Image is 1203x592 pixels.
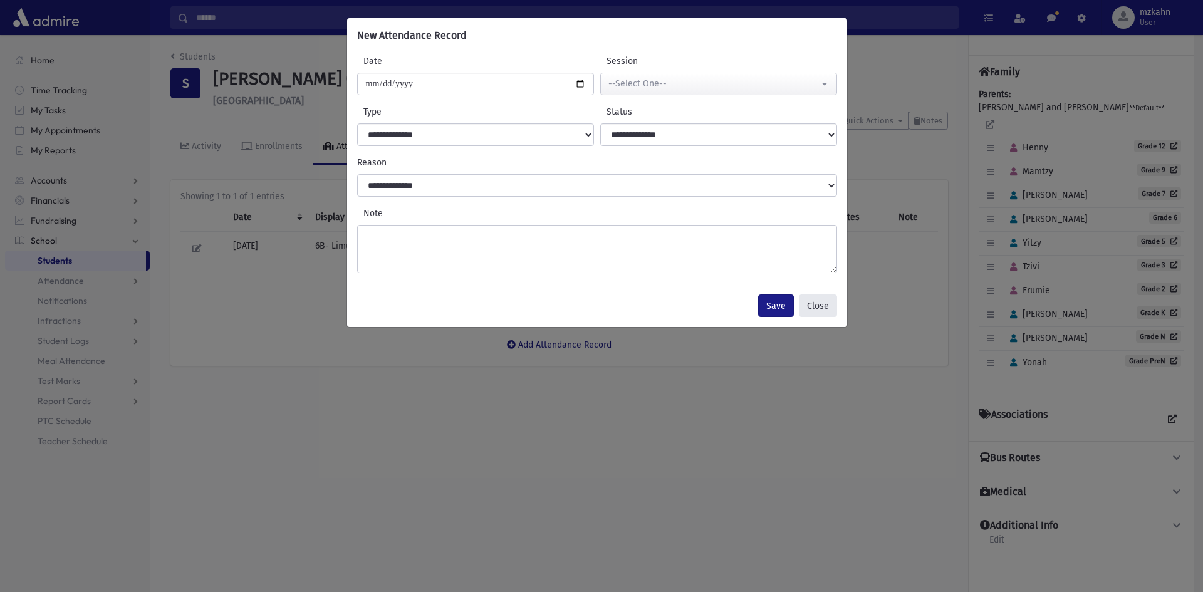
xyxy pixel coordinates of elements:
[758,294,794,317] button: Save
[354,156,840,169] label: Reason
[600,55,719,68] label: Session
[357,55,476,68] label: Date
[799,294,837,317] button: Close
[600,73,837,95] button: --Select One--
[357,28,467,43] h6: New Attendance Record
[357,207,837,220] label: Note
[357,105,476,118] label: Type
[600,105,719,118] label: Status
[608,77,819,90] div: --Select One--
